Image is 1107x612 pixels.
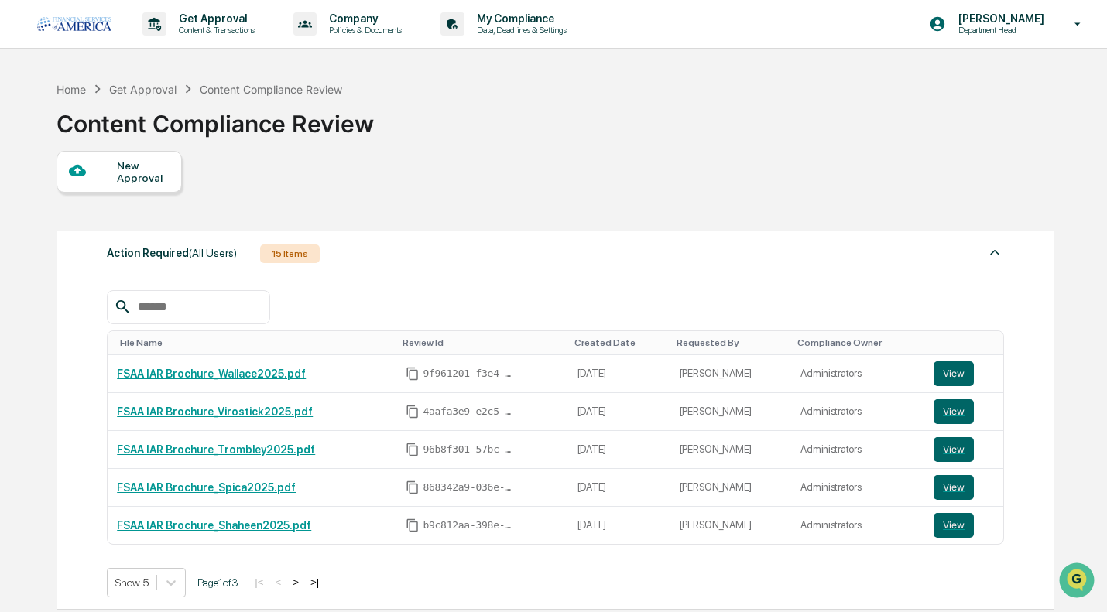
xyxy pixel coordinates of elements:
[250,576,268,589] button: |<
[117,519,311,532] a: FSAA IAR Brochure_Shaheen2025.pdf
[677,337,786,348] div: Toggle SortBy
[166,25,262,36] p: Content & Transactions
[317,25,410,36] p: Policies & Documents
[934,437,993,462] a: View
[423,405,516,418] span: 4aafa3e9-e2c5-4e92-a2f6-77b347185561
[934,475,974,500] button: View
[53,118,254,134] div: Start new chat
[260,244,320,263] div: 15 Items
[189,247,237,259] span: (All Users)
[406,518,420,532] span: Copy Id
[406,480,420,494] span: Copy Id
[568,355,670,393] td: [DATE]
[53,134,196,146] div: We're available if you need us!
[985,243,1004,262] img: caret
[568,431,670,469] td: [DATE]
[568,393,670,431] td: [DATE]
[406,367,420,381] span: Copy Id
[263,123,282,142] button: Start new chat
[112,197,125,209] div: 🗄️
[200,83,342,96] div: Content Compliance Review
[406,405,420,419] span: Copy Id
[797,337,918,348] div: Toggle SortBy
[117,368,306,380] a: FSAA IAR Brochure_Wallace2025.pdf
[31,195,100,210] span: Preclearance
[946,25,1052,36] p: Department Head
[270,576,286,589] button: <
[1057,561,1099,603] iframe: Open customer support
[57,97,374,138] div: Content Compliance Review
[464,12,574,25] p: My Compliance
[403,337,561,348] div: Toggle SortBy
[670,507,792,544] td: [PERSON_NAME]
[670,393,792,431] td: [PERSON_NAME]
[15,118,43,146] img: 1746055101610-c473b297-6a78-478c-a979-82029cc54cd1
[791,393,924,431] td: Administrators
[934,399,974,424] button: View
[934,513,993,538] a: View
[106,189,198,217] a: 🗄️Attestations
[934,399,993,424] a: View
[166,12,262,25] p: Get Approval
[197,576,238,589] span: Page 1 of 3
[109,262,187,274] a: Powered byPylon
[128,195,192,210] span: Attestations
[574,337,664,348] div: Toggle SortBy
[120,337,390,348] div: Toggle SortBy
[9,218,104,246] a: 🔎Data Lookup
[568,507,670,544] td: [DATE]
[9,189,106,217] a: 🖐️Preclearance
[423,481,516,494] span: 868342a9-036e-4186-9746-27c517a91e99
[37,17,111,31] img: logo
[15,32,282,57] p: How can we help?
[406,443,420,456] span: Copy Id
[288,576,303,589] button: >
[934,437,974,462] button: View
[117,405,313,418] a: FSAA IAR Brochure_Virostick2025.pdf
[791,507,924,544] td: Administrators
[31,224,98,240] span: Data Lookup
[423,519,516,532] span: b9c812aa-398e-43a9-a4f3-cd37991d93c5
[670,355,792,393] td: [PERSON_NAME]
[317,12,410,25] p: Company
[306,576,324,589] button: >|
[946,12,1052,25] p: [PERSON_NAME]
[154,262,187,274] span: Pylon
[117,443,315,456] a: FSAA IAR Brochure_Trombley2025.pdf
[934,361,974,386] button: View
[670,469,792,507] td: [PERSON_NAME]
[15,197,28,209] div: 🖐️
[934,513,974,538] button: View
[15,226,28,238] div: 🔎
[107,243,237,263] div: Action Required
[464,25,574,36] p: Data, Deadlines & Settings
[117,481,296,494] a: FSAA IAR Brochure_Spica2025.pdf
[423,368,516,380] span: 9f961201-f3e4-43ac-903d-1d020c7e6c9e
[40,70,255,87] input: Clear
[791,431,924,469] td: Administrators
[937,337,996,348] div: Toggle SortBy
[791,355,924,393] td: Administrators
[423,443,516,456] span: 96b8f301-57bc-44ca-9ef5-7eee51a33d0f
[670,431,792,469] td: [PERSON_NAME]
[934,361,993,386] a: View
[57,83,86,96] div: Home
[791,469,924,507] td: Administrators
[934,475,993,500] a: View
[109,83,177,96] div: Get Approval
[568,469,670,507] td: [DATE]
[117,159,169,184] div: New Approval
